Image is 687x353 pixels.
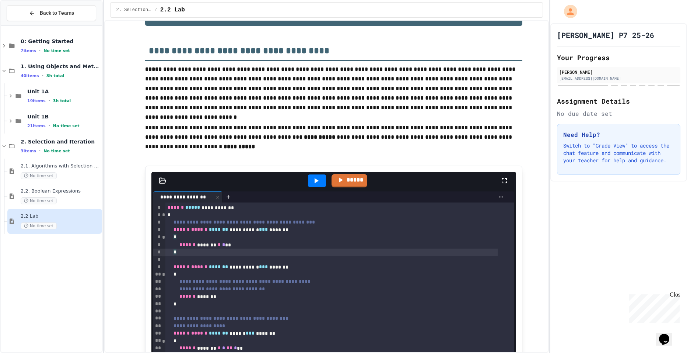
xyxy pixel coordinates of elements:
[21,163,101,169] span: 2.1. Algorithms with Selection and Repetition
[21,222,57,229] span: No time set
[42,73,43,79] span: •
[563,130,674,139] h3: Need Help?
[40,9,74,17] span: Back to Teams
[557,109,680,118] div: No due date set
[21,197,57,204] span: No time set
[49,98,50,104] span: •
[626,291,680,323] iframe: chat widget
[21,138,101,145] span: 2. Selection and Iteration
[21,172,57,179] span: No time set
[43,48,70,53] span: No time set
[39,48,41,53] span: •
[557,96,680,106] h2: Assignment Details
[21,63,101,70] span: 1. Using Objects and Methods
[21,188,101,194] span: 2.2. Boolean Expressions
[53,98,71,103] span: 3h total
[3,3,51,47] div: Chat with us now!Close
[160,6,185,14] span: 2.2 Lab
[27,88,101,95] span: Unit 1A
[27,98,46,103] span: 19 items
[21,38,101,45] span: 0: Getting Started
[43,149,70,153] span: No time set
[21,73,39,78] span: 40 items
[27,113,101,120] span: Unit 1B
[21,149,36,153] span: 3 items
[21,213,101,219] span: 2.2 Lab
[27,124,46,128] span: 21 items
[559,76,678,81] div: [EMAIL_ADDRESS][DOMAIN_NAME]
[53,124,80,128] span: No time set
[556,3,579,20] div: My Account
[563,142,674,164] p: Switch to "Grade View" to access the chat feature and communicate with your teacher for help and ...
[21,48,36,53] span: 7 items
[155,7,157,13] span: /
[557,52,680,63] h2: Your Progress
[7,5,96,21] button: Back to Teams
[49,123,50,129] span: •
[656,323,680,346] iframe: chat widget
[559,69,678,75] div: [PERSON_NAME]
[39,148,41,154] span: •
[557,30,654,40] h1: [PERSON_NAME] P7 25-26
[116,7,152,13] span: 2. Selection and Iteration
[46,73,64,78] span: 3h total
